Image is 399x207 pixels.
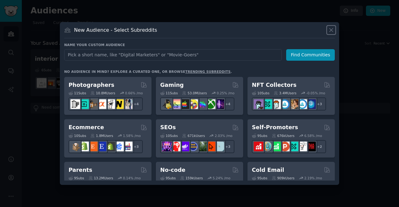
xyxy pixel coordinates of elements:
[130,140,143,153] div: + 3
[306,99,316,109] img: DigitalItems
[206,142,215,151] img: GoogleSearchConsole
[289,142,298,151] img: alphaandbetausers
[70,99,80,109] img: analog
[180,176,203,180] div: 159k Users
[262,99,272,109] img: NFTMarketplace
[254,142,263,151] img: youtubepromotion
[272,134,295,138] div: 676k Users
[105,99,115,109] img: canon
[213,176,230,180] div: 5.24 % /mo
[114,142,124,151] img: ecommercemarketing
[262,142,272,151] img: AppIdeas
[271,99,281,109] img: NFTmarket
[286,49,335,61] button: Find Communities
[252,124,298,131] h2: Self-Promoters
[171,99,180,109] img: CozyGamers
[105,142,115,151] img: reviewmyshopify
[188,142,198,151] img: SEO_cases
[97,142,106,151] img: EtsySellers
[162,142,172,151] img: SEO_Digital_Marketing
[64,43,335,47] h3: Name your custom audience
[304,176,322,180] div: 2.19 % /mo
[306,142,316,151] img: TestMyApp
[272,176,295,180] div: 909k Users
[69,134,86,138] div: 10 Sub s
[206,99,215,109] img: XboxGamers
[123,134,141,138] div: 1.58 % /mo
[306,91,325,95] div: -0.05 % /mo
[69,91,86,95] div: 11 Sub s
[130,97,143,111] div: + 4
[69,81,114,89] h2: Photographers
[214,99,224,109] img: TwitchStreaming
[162,99,172,109] img: linux_gaming
[280,142,290,151] img: ProductHunters
[297,142,307,151] img: betatests
[180,99,189,109] img: macgaming
[171,142,180,151] img: TechSEO
[217,91,234,95] div: 0.25 % /mo
[123,99,132,109] img: WeddingPhotography
[252,134,267,138] div: 9 Sub s
[252,166,284,174] h2: Cold Email
[69,166,92,174] h2: Parents
[313,97,326,111] div: + 3
[182,134,205,138] div: 671k Users
[79,99,89,109] img: streetphotography
[280,99,290,109] img: OpenSeaNFT
[214,142,224,151] img: The_SEO
[88,142,98,151] img: Etsy
[123,176,141,180] div: 0.14 % /mo
[69,176,84,180] div: 9 Sub s
[313,140,326,153] div: + 2
[88,99,98,109] img: AnalogCommunity
[254,99,263,109] img: NFTExchange
[271,142,281,151] img: selfpromotion
[182,91,207,95] div: 53.0M Users
[215,134,233,138] div: 2.03 % /mo
[304,134,322,138] div: 6.58 % /mo
[180,142,189,151] img: seogrowth
[114,99,124,109] img: Nikon
[197,142,207,151] img: Local_SEO
[125,91,143,95] div: 0.66 % /mo
[70,142,80,151] img: dropship
[89,176,113,180] div: 13.2M Users
[69,124,104,131] h2: Ecommerce
[221,97,234,111] div: + 4
[160,176,176,180] div: 9 Sub s
[197,99,207,109] img: gamers
[160,91,178,95] div: 11 Sub s
[160,166,185,174] h2: No-code
[221,140,234,153] div: + 3
[160,124,176,131] h2: SEOs
[74,27,157,33] h3: New Audience - Select Subreddits
[123,142,132,151] img: ecommerce_growth
[64,69,232,74] div: No audience in mind? Explore a curated one, or browse .
[160,81,184,89] h2: Gaming
[97,99,106,109] img: SonyAlpha
[90,91,115,95] div: 10.8M Users
[79,142,89,151] img: shopify
[289,99,298,109] img: CryptoArt
[252,176,267,180] div: 9 Sub s
[252,81,296,89] h2: NFT Collectors
[64,49,282,61] input: Pick a short name, like "Digital Marketers" or "Movie-Goers"
[274,91,296,95] div: 3.4M Users
[297,99,307,109] img: OpenseaMarket
[185,70,230,73] a: trending subreddits
[160,134,178,138] div: 10 Sub s
[252,91,269,95] div: 10 Sub s
[188,99,198,109] img: GamerPals
[90,134,113,138] div: 1.8M Users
